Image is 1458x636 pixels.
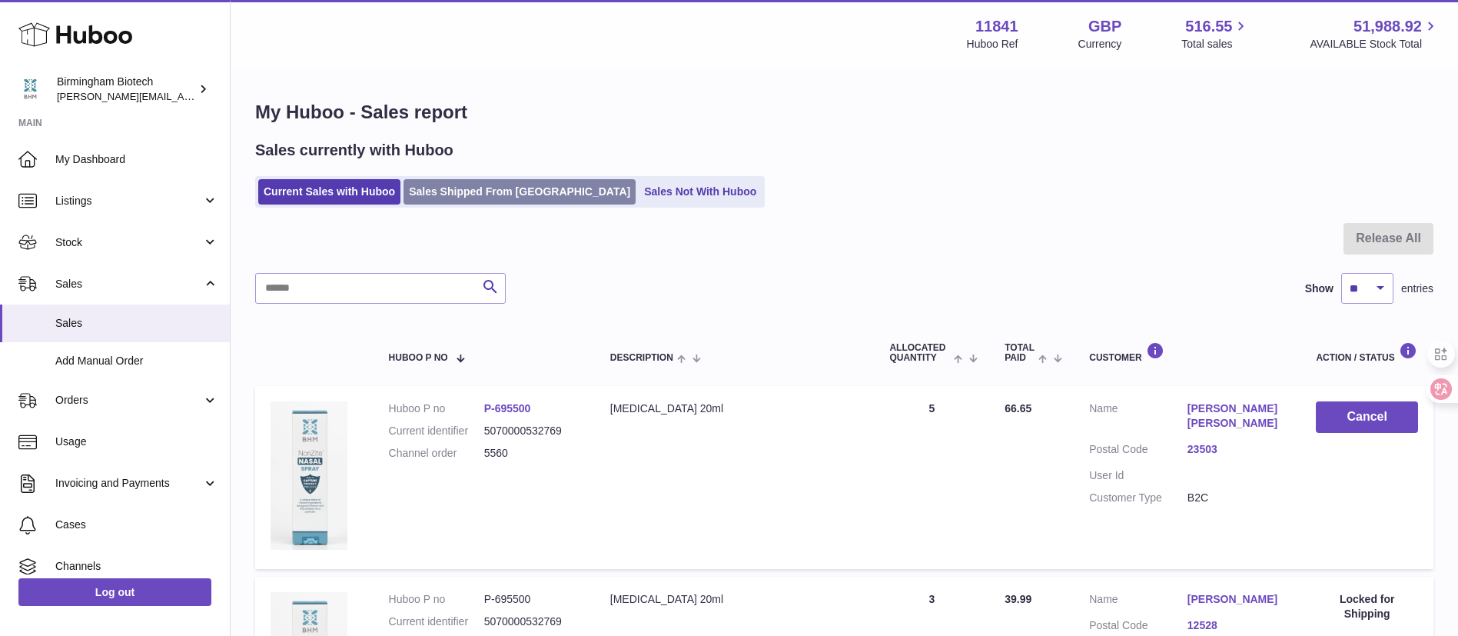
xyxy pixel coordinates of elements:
div: [MEDICAL_DATA] 20ml [610,401,859,416]
a: Sales Shipped From [GEOGRAPHIC_DATA] [404,179,636,205]
a: 23503 [1187,442,1286,457]
a: [PERSON_NAME] [PERSON_NAME] [1187,401,1286,431]
span: Huboo P no [389,353,448,363]
span: ALLOCATED Quantity [889,343,949,363]
a: 516.55 Total sales [1181,16,1250,52]
strong: 11841 [975,16,1018,37]
span: Orders [55,393,202,408]
h2: Sales currently with Huboo [255,140,453,161]
div: Huboo Ref [967,37,1018,52]
div: Action / Status [1316,342,1418,363]
dt: Name [1089,401,1187,435]
span: Add Manual Order [55,354,218,368]
div: Birmingham Biotech [57,75,195,104]
dt: Current identifier [389,614,484,629]
span: Cases [55,518,218,532]
div: Locked for Shipping [1316,592,1418,621]
dd: 5070000532769 [484,424,580,438]
span: Listings [55,194,202,208]
a: 51,988.92 AVAILABLE Stock Total [1310,16,1440,52]
dt: Channel order [389,446,484,461]
img: 118411674289226.jpeg [271,401,347,550]
span: Total paid [1005,343,1035,363]
dt: User Id [1089,468,1187,483]
dt: Current identifier [389,424,484,438]
dd: 5070000532769 [484,614,580,629]
a: [PERSON_NAME] [1187,592,1286,607]
span: 39.99 [1005,593,1031,605]
button: Cancel [1316,401,1418,433]
span: entries [1401,281,1433,296]
a: Sales Not With Huboo [639,179,762,205]
dd: B2C [1187,491,1286,505]
img: m.hsu@birminghambiotech.co.uk [18,78,42,101]
span: 516.55 [1185,16,1232,37]
dt: Huboo P no [389,401,484,416]
span: Invoicing and Payments [55,476,202,491]
span: 51,988.92 [1353,16,1422,37]
span: My Dashboard [55,152,218,167]
label: Show [1305,281,1333,296]
a: Current Sales with Huboo [258,179,400,205]
dt: Customer Type [1089,491,1187,505]
div: Customer [1089,342,1285,363]
span: AVAILABLE Stock Total [1310,37,1440,52]
td: 5 [874,386,989,569]
span: 66.65 [1005,402,1031,415]
span: Total sales [1181,37,1250,52]
dd: P-695500 [484,592,580,607]
span: Channels [55,559,218,574]
span: Sales [55,277,202,291]
dt: Postal Code [1089,442,1187,461]
a: Log out [18,578,211,606]
a: P-695500 [484,402,531,415]
span: Usage [55,435,218,449]
a: 12528 [1187,618,1286,633]
div: Currency [1078,37,1122,52]
strong: GBP [1088,16,1121,37]
dd: 5560 [484,446,580,461]
h1: My Huboo - Sales report [255,100,1433,125]
span: Stock [55,235,202,250]
dt: Huboo P no [389,592,484,607]
dt: Name [1089,592,1187,611]
span: Description [610,353,673,363]
span: [PERSON_NAME][EMAIL_ADDRESS][DOMAIN_NAME] [57,90,308,102]
div: [MEDICAL_DATA] 20ml [610,592,859,607]
span: Sales [55,316,218,331]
